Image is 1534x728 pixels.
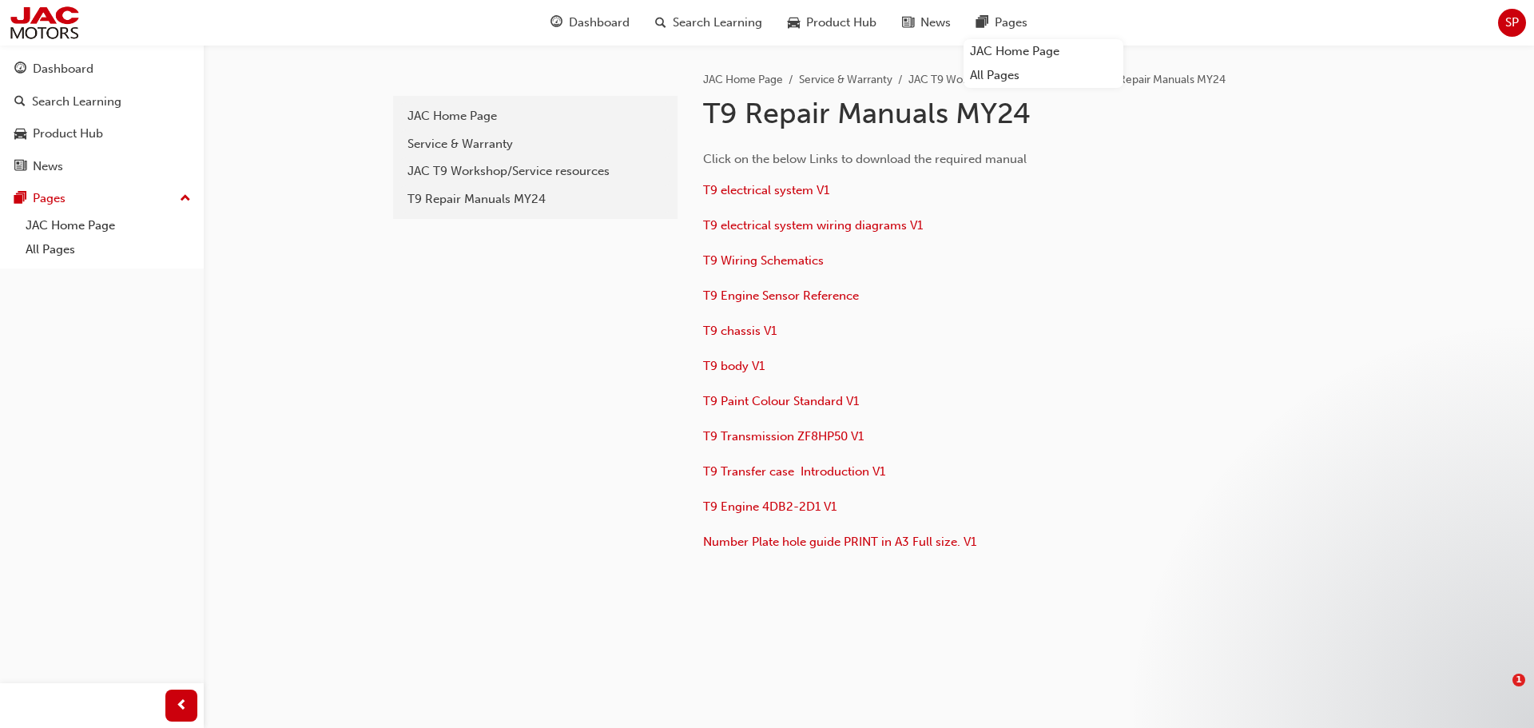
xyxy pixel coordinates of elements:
[8,5,81,41] img: jac-portal
[569,14,630,32] span: Dashboard
[538,6,642,39] a: guage-iconDashboard
[703,464,885,479] a: T9 Transfer case Introduction V1
[407,162,663,181] div: JAC T9 Workshop/Service resources
[964,6,1040,39] a: pages-iconPages
[902,13,914,33] span: news-icon
[407,107,663,125] div: JAC Home Page
[995,14,1027,32] span: Pages
[788,13,800,33] span: car-icon
[1505,14,1519,32] span: SP
[33,189,66,208] div: Pages
[703,218,923,233] a: T9 electrical system wiring diagrams V1
[14,192,26,206] span: pages-icon
[1498,9,1526,37] button: SP
[806,14,876,32] span: Product Hub
[6,87,197,117] a: Search Learning
[33,157,63,176] div: News
[964,39,1123,64] a: JAC Home Page
[655,13,666,33] span: search-icon
[550,13,562,33] span: guage-icon
[14,127,26,141] span: car-icon
[399,130,671,158] a: Service & Warranty
[889,6,964,39] a: news-iconNews
[176,696,188,716] span: prev-icon
[32,93,121,111] div: Search Learning
[1103,71,1226,90] li: T9 Repair Manuals MY24
[399,185,671,213] a: T9 Repair Manuals MY24
[6,184,197,213] button: Pages
[703,288,859,303] a: T9 Engine Sensor Reference
[1512,674,1525,686] span: 1
[399,157,671,185] a: JAC T9 Workshop/Service resources
[703,499,837,514] a: T9 Engine 4DB2-2D1 V1
[703,96,1227,131] h1: T9 Repair Manuals MY24
[14,95,26,109] span: search-icon
[14,62,26,77] span: guage-icon
[799,73,892,86] a: Service & Warranty
[703,429,864,444] a: T9 Transmission ZF8HP50 V1
[673,14,762,32] span: Search Learning
[6,51,197,184] button: DashboardSearch LearningProduct HubNews
[407,135,663,153] div: Service & Warranty
[642,6,775,39] a: search-iconSearch Learning
[6,54,197,84] a: Dashboard
[33,125,103,143] div: Product Hub
[180,189,191,209] span: up-icon
[703,152,1027,166] span: Click on the below Links to download the required manual
[19,237,197,262] a: All Pages
[703,253,824,268] a: T9 Wiring Schematics
[703,535,976,549] a: Number Plate hole guide PRINT in A3 Full size. V1
[6,152,197,181] a: News
[920,14,951,32] span: News
[6,119,197,149] a: Product Hub
[703,73,783,86] a: JAC Home Page
[1480,674,1518,712] iframe: Intercom live chat
[14,160,26,174] span: news-icon
[703,324,777,338] a: T9 chassis V1
[703,394,859,408] a: T9 Paint Colour Standard V1
[908,73,1087,86] a: JAC T9 Workshop/Service resources
[964,63,1123,88] a: All Pages
[33,60,93,78] div: Dashboard
[703,359,765,373] a: T9 body V1
[976,13,988,33] span: pages-icon
[19,213,197,238] a: JAC Home Page
[775,6,889,39] a: car-iconProduct Hub
[703,183,829,197] a: T9 electrical system V1
[399,102,671,130] a: JAC Home Page
[407,190,663,209] div: T9 Repair Manuals MY24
